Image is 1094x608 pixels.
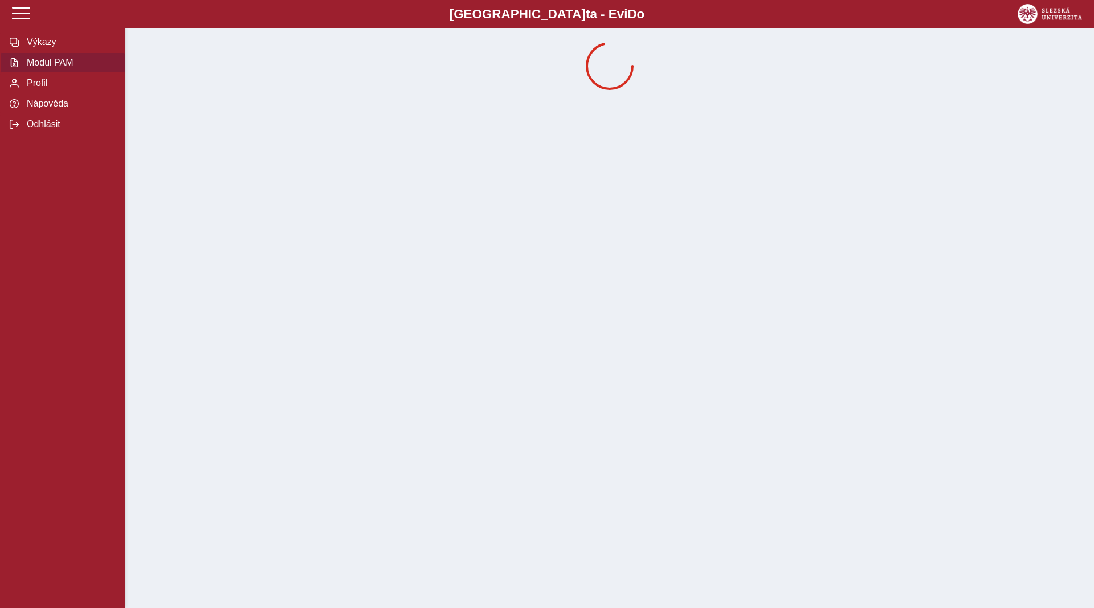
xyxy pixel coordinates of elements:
span: o [637,7,645,21]
span: t [586,7,590,21]
img: logo_web_su.png [1018,4,1082,24]
span: Výkazy [23,37,116,47]
span: Nápověda [23,99,116,109]
span: Odhlásit [23,119,116,129]
span: Profil [23,78,116,88]
b: [GEOGRAPHIC_DATA] a - Evi [34,7,1060,22]
span: Modul PAM [23,58,116,68]
span: D [627,7,636,21]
